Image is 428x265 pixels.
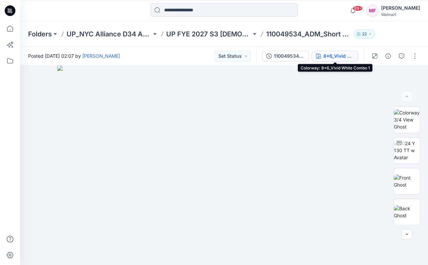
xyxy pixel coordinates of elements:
[262,51,309,61] button: 110049534_ColorRun_Short Sleeve Polo Sweater-7-30
[362,30,366,38] p: 22
[57,65,391,265] img: eyJhbGciOiJIUzI1NiIsImtpZCI6IjAiLCJzbHQiOiJzZXMiLCJ0eXAiOiJKV1QifQ.eyJkYXRhIjp7InR5cGUiOiJzdG9yYW...
[366,5,378,17] div: MF
[266,29,351,39] p: 110049534_ADM_Short Sleeve Polo Sweater
[383,51,393,61] button: Details
[28,52,120,59] span: Posted [DATE] 02:07 by
[394,205,420,219] img: Back Ghost
[166,29,251,39] a: UP FYE 2027 S3 [DEMOGRAPHIC_DATA] ACTIVE NYC Alliance
[323,52,354,60] div: 8*6_Vivid White Combo 1
[353,29,375,39] button: 22
[28,29,52,39] a: Folders
[274,52,304,60] div: 110049534_ColorRun_Short Sleeve Polo Sweater-7-30
[352,6,362,11] span: 99+
[82,53,120,59] a: [PERSON_NAME]
[381,4,420,12] div: [PERSON_NAME]
[381,12,420,17] div: Walmart
[67,29,151,39] a: UP_NYC Alliance D34 Activewear Sweaters
[311,51,358,61] button: 8*6_Vivid White Combo 1
[394,109,420,130] img: Colorway 3/4 View Ghost
[394,140,420,161] img: 2024 Y 130 TT w Avatar
[394,174,420,188] img: Front Ghost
